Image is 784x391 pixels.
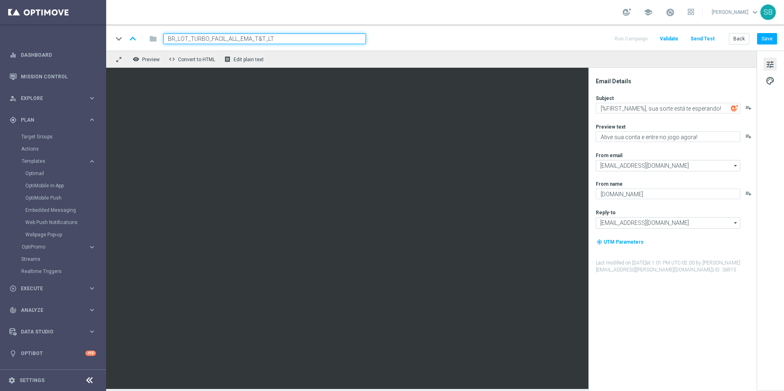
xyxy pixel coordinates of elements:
[9,350,17,357] i: lightbulb
[9,73,96,80] button: Mission Control
[745,104,752,111] button: playlist_add
[711,6,760,18] a: [PERSON_NAME]keyboard_arrow_down
[596,124,626,130] label: Preview text
[21,146,85,152] a: Actions
[596,152,622,159] label: From email
[25,192,105,204] div: OptiMobile Push
[9,350,96,357] button: lightbulb Optibot +10
[21,329,88,334] span: Data Studio
[88,306,96,314] i: keyboard_arrow_right
[596,217,740,229] input: Select
[9,285,96,292] button: play_circle_outline Execute keyboard_arrow_right
[729,33,749,44] button: Back
[22,244,80,249] span: OptiPromo
[21,244,96,250] button: OptiPromo keyboard_arrow_right
[21,286,88,291] span: Execute
[745,133,752,140] button: playlist_add
[732,218,740,228] i: arrow_drop_down
[597,239,602,245] i: my_location
[732,160,740,171] i: arrow_drop_down
[21,268,85,275] a: Realtime Triggers
[127,33,139,45] i: keyboard_arrow_up
[8,377,16,384] i: settings
[25,170,85,177] a: Optimail
[596,209,616,216] label: Reply-to
[731,104,738,112] img: optiGenie.svg
[596,238,644,247] button: my_location UTM Parameters
[596,95,614,102] label: Subject
[764,58,777,71] button: tune
[21,96,88,101] span: Explore
[9,329,96,335] button: Data Studio keyboard_arrow_right
[85,351,96,356] div: +10
[596,181,623,187] label: From name
[9,51,17,59] i: equalizer
[660,36,678,42] span: Validate
[751,8,759,17] span: keyboard_arrow_down
[142,57,160,62] span: Preview
[21,133,85,140] a: Target Groups
[88,158,96,165] i: keyboard_arrow_right
[25,195,85,201] a: OptiMobile Push
[9,44,96,66] div: Dashboard
[659,33,679,44] button: Validate
[21,158,96,164] button: Templates keyboard_arrow_right
[21,265,105,278] div: Realtime Triggers
[25,204,105,216] div: Embedded Messaging
[9,307,17,314] i: track_changes
[22,159,88,164] div: Templates
[745,190,752,197] button: playlist_add
[21,308,88,313] span: Analyze
[163,33,366,44] input: Enter a unique template name
[760,4,776,20] div: SB
[9,342,96,364] div: Optibot
[25,229,105,241] div: Webpage Pop-up
[9,52,96,58] button: equalizer Dashboard
[596,260,756,273] label: Last modified on [DATE] at 1:01 PM UTC-02:00 by [PERSON_NAME][EMAIL_ADDRESS][PERSON_NAME][DOMAIN_...
[25,167,105,180] div: Optimail
[22,159,80,164] span: Templates
[167,54,219,64] button: code Convert to HTML
[21,131,105,143] div: Target Groups
[9,116,88,124] div: Plan
[25,219,85,226] a: Web Push Notifications
[25,180,105,192] div: OptiMobile In-App
[222,54,267,64] button: receipt Edit plain text
[21,155,105,241] div: Templates
[9,95,88,102] div: Explore
[131,54,163,64] button: remove_red_eye Preview
[25,182,85,189] a: OptiMobile In-App
[25,231,85,238] a: Webpage Pop-up
[133,56,139,62] i: remove_red_eye
[9,285,17,292] i: play_circle_outline
[178,57,215,62] span: Convert to HTML
[21,253,105,265] div: Streams
[88,284,96,292] i: keyboard_arrow_right
[224,56,231,62] i: receipt
[21,66,96,87] a: Mission Control
[88,116,96,124] i: keyboard_arrow_right
[757,33,777,44] button: Save
[88,243,96,251] i: keyboard_arrow_right
[9,95,96,102] button: person_search Explore keyboard_arrow_right
[9,117,96,123] button: gps_fixed Plan keyboard_arrow_right
[689,33,716,44] button: Send Test
[713,267,736,273] span: | ID: 36915
[21,256,85,262] a: Streams
[21,241,105,253] div: OptiPromo
[9,307,96,313] button: track_changes Analyze keyboard_arrow_right
[20,378,45,383] a: Settings
[25,207,85,213] a: Embedded Messaging
[596,160,740,171] input: Select
[21,342,85,364] a: Optibot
